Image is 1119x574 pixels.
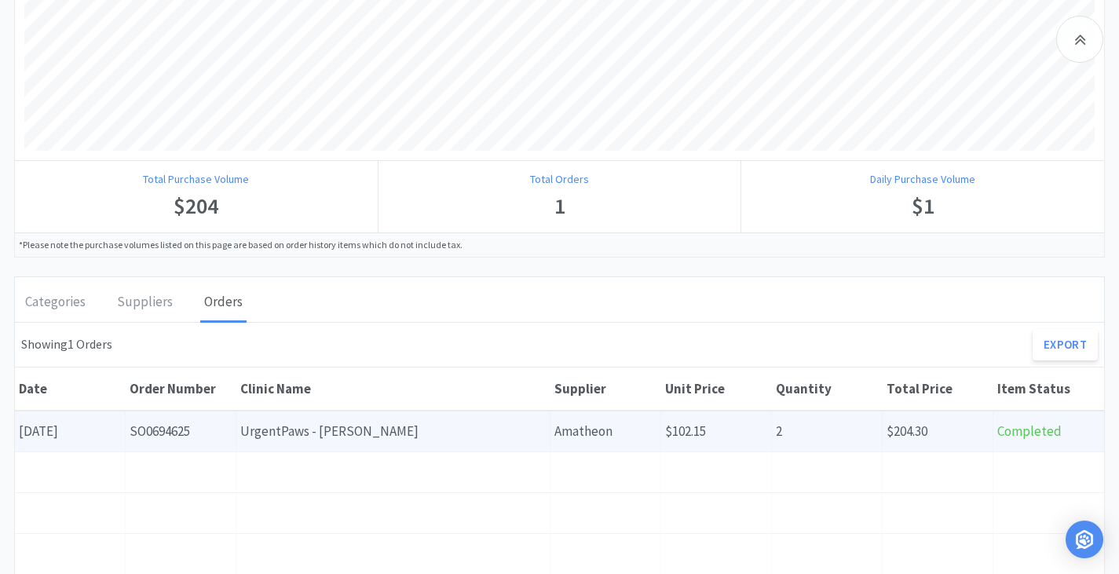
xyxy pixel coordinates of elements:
div: Amatheon [550,411,661,452]
span: $1 [912,192,934,220]
div: Categories [21,283,90,323]
h5: Total Orders [388,170,732,188]
div: Total Price [887,380,989,397]
div: Supplier [554,380,657,397]
span: $102.15 [665,422,706,440]
div: *Please note the purchase volumes listed on this page are based on order history items which do n... [15,232,1104,256]
div: Orders [200,283,247,323]
span: 1 [554,192,565,220]
span: Completed [997,422,1062,440]
h5: Total Purchase Volume [24,170,368,188]
div: 2 [772,411,883,452]
div: SO0694625 [126,411,236,452]
h5: Daily Purchase Volume [751,170,1095,188]
span: $204 [174,192,218,220]
div: Date [19,380,122,397]
div: Order Number [130,380,232,397]
div: Quantity [776,380,879,397]
span: $204.30 [887,422,927,440]
div: Open Intercom Messenger [1066,521,1103,558]
div: Item Status [997,380,1100,397]
div: [DATE] [15,411,126,452]
div: Unit Price [665,380,768,397]
h4: Showing 1 Orders [21,335,112,355]
a: Export [1033,329,1098,360]
div: Suppliers [113,283,177,323]
div: UrgentPaws - [PERSON_NAME] [236,411,550,452]
div: Clinic Name [240,380,547,397]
